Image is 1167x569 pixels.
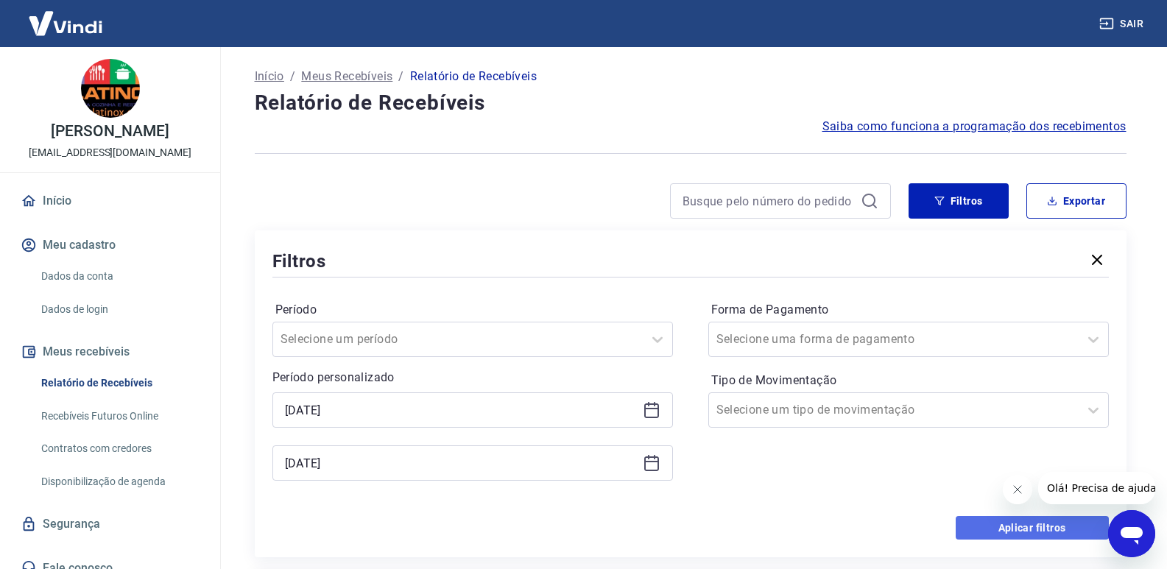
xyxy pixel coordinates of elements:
input: Data inicial [285,399,637,421]
button: Sair [1096,10,1149,38]
a: Segurança [18,508,202,540]
span: Olá! Precisa de ajuda? [9,10,124,22]
label: Período [275,301,670,319]
h4: Relatório de Recebíveis [255,88,1127,118]
img: 6e008a64-0de8-4df6-aeac-daa3a215f961.jpeg [81,59,140,118]
a: Saiba como funciona a programação dos recebimentos [822,118,1127,135]
p: Período personalizado [272,369,673,386]
iframe: Mensagem da empresa [1038,472,1155,504]
iframe: Botão para abrir a janela de mensagens [1108,510,1155,557]
label: Forma de Pagamento [711,301,1106,319]
a: Dados da conta [35,261,202,291]
button: Filtros [909,183,1009,219]
button: Meus recebíveis [18,336,202,368]
label: Tipo de Movimentação [711,372,1106,389]
img: Vindi [18,1,113,46]
a: Relatório de Recebíveis [35,368,202,398]
a: Início [18,185,202,217]
a: Disponibilização de agenda [35,467,202,497]
input: Data final [285,452,637,474]
a: Meus Recebíveis [301,68,392,85]
button: Aplicar filtros [956,516,1109,540]
a: Recebíveis Futuros Online [35,401,202,431]
a: Início [255,68,284,85]
input: Busque pelo número do pedido [683,190,855,212]
p: / [398,68,403,85]
button: Exportar [1026,183,1127,219]
p: / [290,68,295,85]
iframe: Fechar mensagem [1003,475,1032,504]
a: Dados de login [35,294,202,325]
a: Contratos com credores [35,434,202,464]
p: [PERSON_NAME] [51,124,169,139]
h5: Filtros [272,250,327,273]
p: Relatório de Recebíveis [410,68,537,85]
button: Meu cadastro [18,229,202,261]
p: [EMAIL_ADDRESS][DOMAIN_NAME] [29,145,191,160]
